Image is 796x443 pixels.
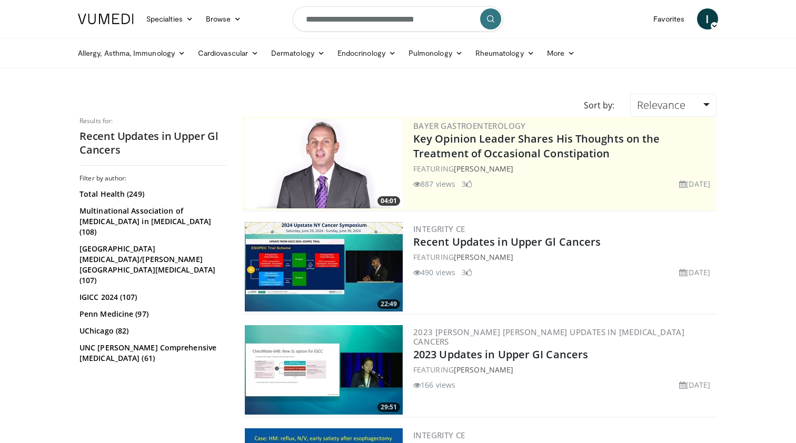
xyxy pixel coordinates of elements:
a: Allergy, Asthma, Immunology [72,43,192,64]
a: UChicago (82) [79,326,224,336]
a: [PERSON_NAME] [454,164,513,174]
input: Search topics, interventions [293,6,503,32]
a: 2023 [PERSON_NAME] [PERSON_NAME] Updates in [MEDICAL_DATA] Cancers [413,327,684,347]
a: 29:51 [245,325,403,415]
a: More [541,43,581,64]
li: 3 [462,178,472,189]
div: Sort by: [576,94,622,117]
a: Cardiovascular [192,43,265,64]
div: FEATURING [413,163,714,174]
a: Endocrinology [331,43,402,64]
a: Recent Updates in Upper Gl Cancers [413,235,601,249]
li: [DATE] [679,178,710,189]
li: 166 views [413,379,455,390]
a: Specialties [140,8,200,29]
a: UNC [PERSON_NAME] Comprehensive [MEDICAL_DATA] (61) [79,343,224,364]
a: Integrity CE [413,430,465,440]
li: 887 views [413,178,455,189]
a: Browse [200,8,248,29]
li: [DATE] [679,267,710,278]
a: Total Health (249) [79,189,224,199]
a: 04:01 [245,119,403,208]
div: FEATURING [413,364,714,375]
a: 2023 Updates in Upper GI Cancers [413,347,588,361]
a: Relevance [630,94,717,117]
a: [PERSON_NAME] [454,252,513,262]
a: Rheumatology [469,43,541,64]
a: Penn Medicine (97) [79,309,224,319]
a: IGICC 2024 (107) [79,292,224,303]
span: 04:01 [377,196,400,206]
span: 22:49 [377,299,400,309]
a: I [697,8,718,29]
a: Dermatology [265,43,331,64]
li: [DATE] [679,379,710,390]
a: [GEOGRAPHIC_DATA][MEDICAL_DATA]/[PERSON_NAME][GEOGRAPHIC_DATA][MEDICAL_DATA] (107) [79,244,224,286]
div: FEATURING [413,251,714,263]
li: 3 [462,267,472,278]
a: Favorites [647,8,691,29]
a: 22:49 [245,222,403,311]
h2: Recent Updates in Upper Gl Cancers [79,129,227,157]
a: Bayer Gastroenterology [413,120,526,131]
img: 724202e7-65cc-4881-8ac2-e46ec7baaadd.300x170_q85_crop-smart_upscale.jpg [245,222,403,311]
p: Results for: [79,117,227,125]
h3: Filter by author: [79,174,227,183]
img: 9828b8df-38ad-4333-b93d-bb657251ca89.png.300x170_q85_crop-smart_upscale.png [245,119,403,208]
span: 29:51 [377,402,400,412]
img: VuMedi Logo [78,14,134,24]
span: Relevance [637,98,685,112]
a: Integrity CE [413,224,465,234]
img: 55ae5246-6cad-480e-9079-9b3fb4f8dd0f.300x170_q85_crop-smart_upscale.jpg [245,325,403,415]
a: Pulmonology [402,43,469,64]
li: 490 views [413,267,455,278]
a: Key Opinion Leader Shares His Thoughts on the Treatment of Occasional Constipation [413,132,660,160]
a: Multinational Association of [MEDICAL_DATA] in [MEDICAL_DATA] (108) [79,206,224,237]
a: [PERSON_NAME] [454,365,513,375]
